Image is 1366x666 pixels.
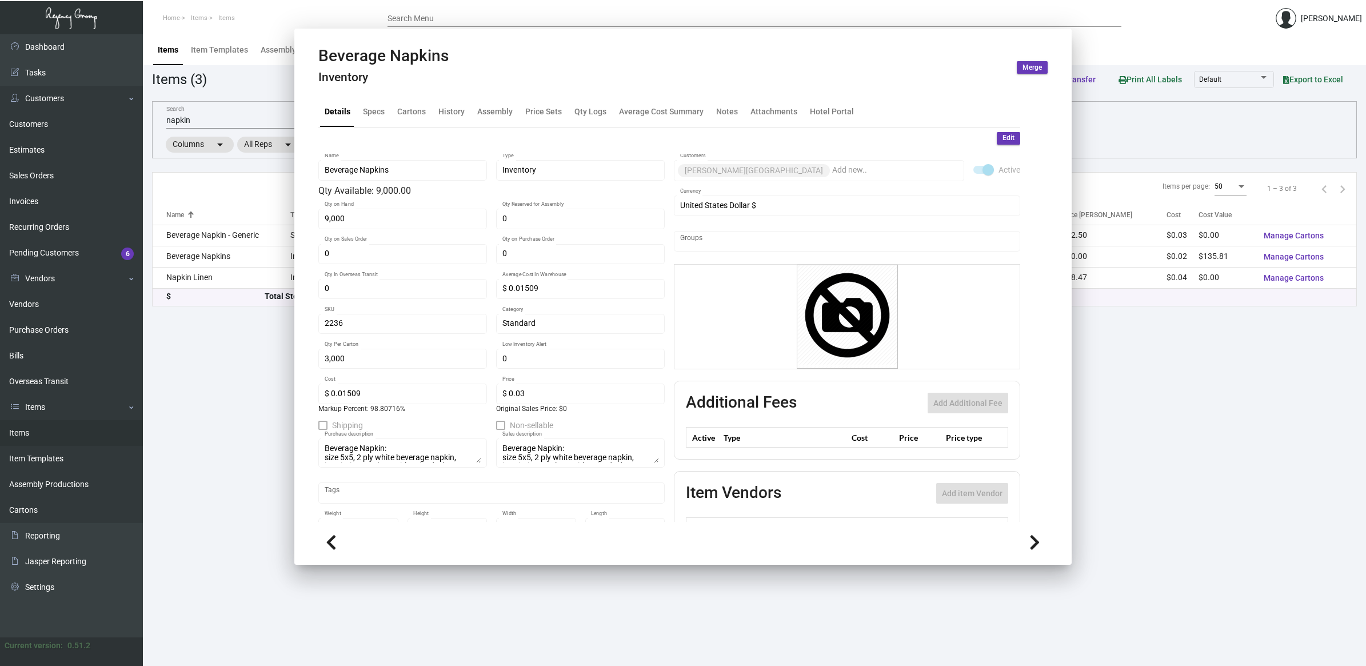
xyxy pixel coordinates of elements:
span: Default [1199,75,1221,83]
td: $22.50 [1062,225,1167,246]
button: Merge [1017,61,1048,74]
span: Active [998,163,1020,177]
span: 50 [1215,182,1223,190]
td: Beverage Napkin - Generic [153,225,290,246]
th: Cost [849,428,896,448]
div: Price Sets [525,105,562,117]
div: Items (3) [152,69,207,90]
span: Print All Labels [1119,75,1182,84]
button: Add item Vendor [936,483,1008,504]
th: Price [896,428,943,448]
h2: Item Vendors [686,483,781,504]
input: Add new.. [680,237,1014,246]
td: $0.00 [1199,267,1255,288]
div: $ [166,290,265,302]
div: History [438,105,465,117]
td: $0.03 [1167,225,1199,246]
div: Total Cost Value: $135.81 [804,290,1343,302]
th: Vendor [734,518,910,538]
mat-chip: [PERSON_NAME][GEOGRAPHIC_DATA] [678,164,830,177]
div: Current version: [5,640,63,652]
div: Items per page: [1163,181,1210,192]
div: 1 – 3 of 3 [1267,184,1297,194]
th: Price type [943,428,994,448]
div: 0.51.2 [67,640,90,652]
th: SKU [910,518,1008,538]
mat-chip: Columns [166,137,234,153]
button: Add Additional Fee [928,393,1008,413]
span: Items [218,14,235,22]
div: Notes [716,105,738,117]
td: $0.04 [1167,267,1199,288]
div: Details [325,105,350,117]
td: $48.47 [1062,267,1167,288]
div: Cost Value [1199,210,1232,220]
div: Average Cost Summary [619,105,704,117]
h2: Additional Fees [686,393,797,413]
td: Napkin Linen [153,267,290,288]
td: Beverage Napkins [153,246,290,267]
td: $90.00 [1062,246,1167,267]
div: Items [158,44,178,56]
h2: Beverage Napkins [318,46,449,66]
div: Qty Logs [574,105,606,117]
td: $0.02 [1167,246,1199,267]
span: Items [191,14,207,22]
div: Item Templates [191,44,248,56]
img: admin@bootstrapmaster.com [1276,8,1296,29]
span: Export to Excel [1283,75,1343,84]
span: Shipping [332,418,363,432]
span: Manage Cartons [1264,273,1324,282]
td: Inventory [290,267,356,288]
h4: Inventory [318,70,449,85]
button: Previous page [1315,180,1333,198]
span: Manage Cartons [1264,252,1324,261]
div: Price [PERSON_NAME] [1062,210,1132,220]
mat-icon: arrow_drop_down [281,138,295,151]
span: Add Additional Fee [933,398,1002,408]
input: Add new.. [832,166,958,175]
button: Edit [997,132,1020,145]
span: Home [163,14,180,22]
span: Non-sellable [510,418,553,432]
td: Inventory [290,246,356,267]
div: Assembly [477,105,513,117]
div: Assembly Productions [261,44,342,56]
div: Cost [1167,210,1181,220]
div: Type [290,210,305,220]
span: Merge [1022,63,1042,73]
div: Attachments [750,105,797,117]
div: Specs [363,105,385,117]
div: Hotel Portal [810,105,854,117]
span: Manage Cartons [1264,231,1324,240]
div: Total Stock Value: $270.00 [265,290,804,302]
div: Cartons [397,105,426,117]
button: Next page [1333,180,1352,198]
th: Active [686,428,721,448]
th: Preffered [686,518,735,538]
td: $135.81 [1199,246,1255,267]
mat-select: Items per page: [1215,183,1247,191]
mat-chip: All Reps [237,137,302,153]
div: Name [166,210,184,220]
th: Type [721,428,849,448]
div: Qty Available: 9,000.00 [318,184,665,198]
div: [PERSON_NAME] [1301,13,1362,25]
td: $0.00 [1199,225,1255,246]
mat-icon: arrow_drop_down [213,138,227,151]
span: Add item Vendor [942,489,1002,498]
span: Edit [1002,133,1014,143]
td: Standard Item [290,225,356,246]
